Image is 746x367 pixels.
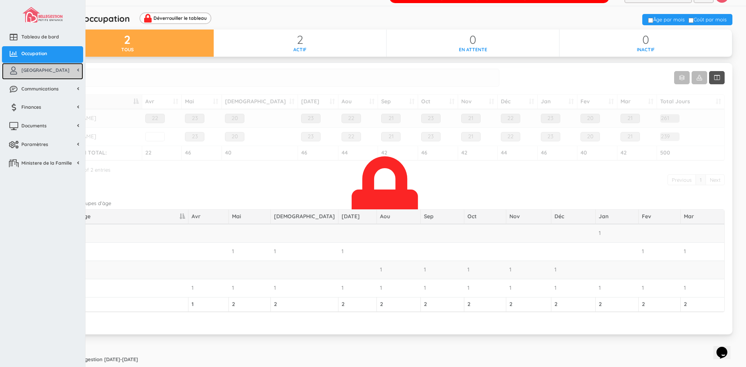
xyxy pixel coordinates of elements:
[41,33,214,46] div: 2
[214,46,386,53] div: actif
[506,297,551,312] th: 2
[23,7,62,23] img: image
[639,210,681,224] th: Fev
[687,16,729,23] div: Coût par mois
[551,279,595,297] td: 1
[639,279,681,297] td: 1
[506,261,551,279] td: 1
[646,16,687,23] div: Âge par mois
[506,210,551,224] th: Nov
[551,210,595,224] th: Déc
[464,210,506,224] th: Oct
[681,297,724,312] th: 2
[2,63,83,80] a: [GEOGRAPHIC_DATA]
[49,242,188,261] td: 18-23
[464,297,506,312] th: 2
[681,210,724,224] th: Mar
[464,261,506,279] td: 1
[229,210,271,224] th: Mai
[2,100,83,117] a: Finances
[49,279,188,297] td: 36-47
[551,297,595,312] th: 2
[639,297,681,312] th: 2
[2,46,83,63] a: Occupation
[338,297,377,312] th: 2
[271,210,338,224] th: Jui
[421,279,464,297] td: 1
[188,297,229,312] th: 1
[2,118,83,135] a: Documents
[21,85,59,92] span: Communications
[596,224,639,242] td: 1
[2,30,83,46] a: Tableau de bord
[229,297,271,312] th: 2
[387,46,559,53] div: en attente
[41,14,221,24] h5: Tableau d'occupation
[271,242,338,261] td: 1
[43,200,730,207] div: Enfants par groupes d'àge
[387,33,559,46] div: 0
[559,33,732,46] div: 0
[421,210,464,224] th: Sep
[153,16,207,21] div: Déverrouiller le tableau
[421,261,464,279] td: 1
[21,141,48,148] span: Paramètres
[49,224,188,242] td: 0-17
[2,156,83,172] a: Ministere de la Famille
[271,297,338,312] th: 2
[271,279,338,297] td: 1
[338,210,377,224] th: Jul
[377,297,421,312] th: 2
[21,67,70,73] span: [GEOGRAPHIC_DATA]
[229,242,271,261] td: 1
[49,297,188,312] th: Total
[2,82,83,98] a: Communications
[49,261,188,279] td: 24-35
[596,279,639,297] td: 1
[377,279,421,297] td: 1
[2,137,83,154] a: Paramètres
[214,33,386,46] div: 2
[188,210,229,224] th: Avr
[681,279,724,297] td: 1
[21,33,59,40] span: Tableau de bord
[377,261,421,279] td: 1
[21,104,41,110] span: Finances
[41,46,214,53] div: tous
[551,261,595,279] td: 1
[639,242,681,261] td: 1
[21,160,72,166] span: Ministere de la Famille
[421,297,464,312] th: 2
[596,210,639,224] th: Jan
[229,279,271,297] td: 1
[559,46,732,53] div: inactif
[338,242,377,261] td: 1
[713,336,738,359] iframe: chat widget
[338,279,377,297] td: 1
[21,122,47,129] span: Documents
[49,210,188,224] th: Groupes d'àge
[21,50,47,57] span: Occupation
[188,279,229,297] td: 1
[596,297,639,312] th: 2
[506,279,551,297] td: 1
[681,242,724,261] td: 1
[464,279,506,297] td: 1
[377,210,421,224] th: Aou
[41,356,138,362] strong: Copyright © Bellegestion [DATE]-[DATE]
